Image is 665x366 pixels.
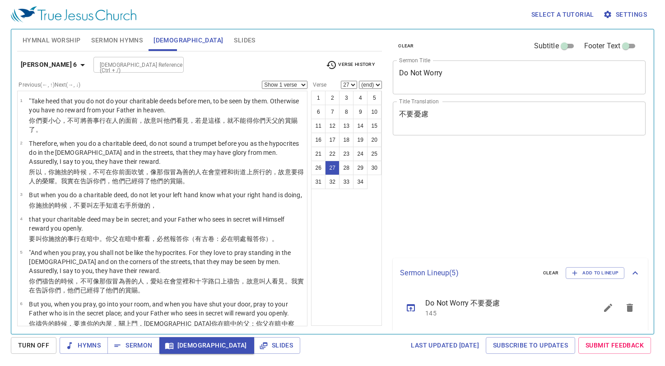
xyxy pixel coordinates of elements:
span: Settings [605,9,647,20]
button: 13 [339,119,353,133]
wg3408: 。 [138,287,144,294]
button: 5 [367,91,381,105]
wg1722: 暗中 [125,235,279,242]
span: 4 [20,216,22,221]
button: 14 [353,119,367,133]
button: 8 [339,105,353,119]
wg568: 他們的 [106,287,144,294]
wg4160: 在人 [29,117,297,133]
wg5259: 榮耀 [42,177,189,185]
p: 所以 [29,167,304,185]
wg1188: 所做 [131,202,157,209]
button: 32 [325,175,339,189]
button: 20 [367,133,381,147]
button: 24 [353,147,367,161]
wg1654: 行 [29,117,297,133]
button: 23 [339,147,353,161]
button: clear [393,41,419,51]
button: 18 [339,133,353,147]
span: Sermon [115,340,152,351]
wg3704: 你 [42,235,279,242]
wg281: 告訴 [36,287,144,294]
span: Slides [234,35,255,46]
span: Subscribe to Updates [493,340,568,351]
wg4537: ，像 [29,168,304,185]
button: 16 [311,133,326,147]
wg5618: 那假冒為善的人 [29,168,304,185]
textarea: 不要憂慮 [399,110,639,127]
button: 12 [325,119,339,133]
span: Footer Text [584,41,621,51]
p: 要叫 [29,234,304,243]
button: 21 [311,147,326,161]
wg5213: ，他們 [106,177,189,185]
button: 6 [311,105,326,119]
span: Hymns [67,340,101,351]
button: 17 [325,133,339,147]
button: Turn Off [11,337,56,354]
span: 5 [20,250,22,255]
span: [DEMOGRAPHIC_DATA] [167,340,247,351]
wg3408: 了。 [29,126,42,133]
label: Previous (←, ↑) Next (→, ↓) [19,82,80,88]
wg5273: ，愛 [29,278,304,294]
span: [DEMOGRAPHIC_DATA] [153,35,223,46]
img: True Jesus Church [11,6,136,23]
wg2476: 在會堂 [29,278,304,294]
button: Settings [601,6,651,23]
wg4337: ，不可 [29,117,297,133]
wg5618: 那假冒為善的人 [29,278,304,294]
span: Sermon Hymns [91,35,143,46]
a: Submit Feedback [578,337,651,354]
span: clear [543,269,559,277]
wg2374: ，[DEMOGRAPHIC_DATA] [29,320,294,336]
span: Slides [261,340,293,351]
wg2927: 察看 [138,235,278,242]
span: Hymnal Worship [23,35,81,46]
wg4675: 前面 [29,168,304,185]
wg4675: 父 [112,235,278,242]
wg4771: 禱告 [29,320,294,336]
button: 28 [339,161,353,175]
wg5213: ，他們已經得了 [61,287,144,294]
span: Select a tutorial [531,9,594,20]
p: 你 [29,201,302,210]
button: 30 [367,161,381,175]
wg568: 他們的賞賜 [150,177,189,185]
button: 19 [353,133,367,147]
wg710: 知道 [106,202,157,209]
p: 你 [29,319,304,337]
button: [PERSON_NAME] 6 [17,56,92,73]
wg4314: 他們 [29,117,297,133]
wg4160: 的， [144,202,157,209]
span: Verse History [326,60,375,70]
a: Last updated [DATE] [407,337,483,354]
wg2927: 。你 [99,235,278,242]
button: 33 [339,175,353,189]
wg5318: 報答 [246,235,279,242]
p: But when you do a charitable deed, do not let your left hand know what your right hand is doing, [29,190,302,199]
span: 6 [20,301,22,306]
p: 你們禱告 [29,277,304,295]
button: 10 [367,105,381,119]
button: clear [538,268,564,278]
wg4675: 施捨 [36,202,157,209]
label: Verse [311,82,326,88]
textarea: Do Not Worry [399,69,639,86]
wg4336: 的時候 [29,320,294,336]
wg1715: 吹號 [29,168,304,185]
wg5216: 要小心 [29,117,297,133]
button: 1 [311,91,326,105]
wg1392: 。我實在 [55,177,189,185]
wg4336: 的時候 [29,278,304,294]
span: Add to Lineup [572,269,618,277]
wg1654: 的時候，不要 [48,202,157,209]
p: Sermon Lineup ( 5 ) [400,268,536,278]
button: Verse History [321,58,380,72]
wg4675: 內屋 [29,320,294,336]
wg3752: ，不可 [29,278,304,294]
wg3408: 。 [182,177,189,185]
button: Hymns [60,337,108,354]
span: Submit Feedback [586,340,644,351]
b: [PERSON_NAME] 6 [21,59,77,70]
